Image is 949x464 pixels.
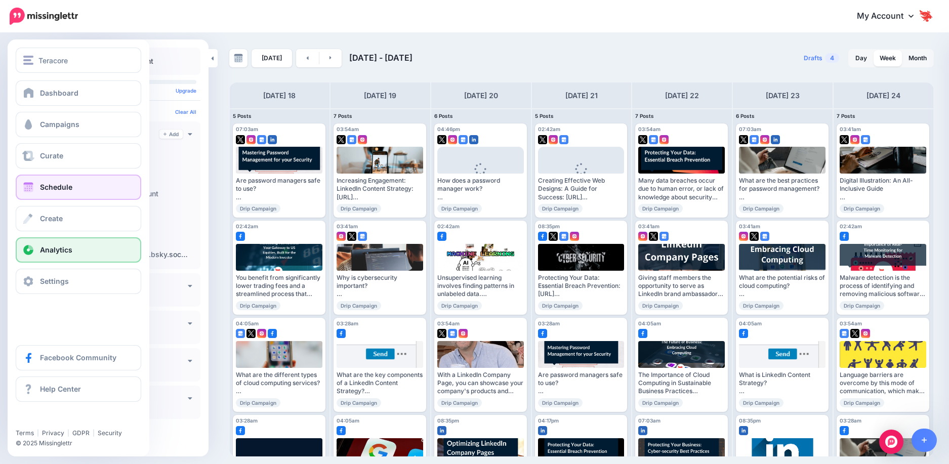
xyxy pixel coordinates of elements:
[570,232,579,241] img: instagram-square.png
[739,417,761,424] span: 08:35pm
[16,206,141,231] a: Create
[850,329,859,338] img: twitter-square.png
[236,398,280,407] span: Drip Campaign
[40,151,63,160] span: Curate
[538,301,583,310] span: Drip Campaign
[358,135,367,144] img: instagram-square.png
[16,414,93,425] iframe: Twitter Follow Button
[236,223,258,229] span: 02:42am
[246,329,256,338] img: twitter-square.png
[840,301,884,310] span: Drip Campaign
[334,113,352,119] span: 7 Posts
[23,56,33,65] img: menu.png
[867,90,900,102] h4: [DATE] 24
[347,232,356,241] img: twitter-square.png
[559,135,568,144] img: google_business-square.png
[840,426,849,435] img: facebook-square.png
[437,398,482,407] span: Drip Campaign
[437,223,460,229] span: 02:42am
[233,113,252,119] span: 5 Posts
[38,55,68,66] span: Teracore
[16,438,147,448] li: © 2025 Missinglettr
[257,329,266,338] img: instagram-square.png
[736,113,755,119] span: 6 Posts
[236,274,322,299] div: You benefit from significantly lower trading fees and a streamlined process that ensures more of ...
[16,376,141,402] a: Help Center
[175,109,196,115] a: Clear All
[40,277,69,285] span: Settings
[659,232,669,241] img: google_business-square.png
[268,135,277,144] img: linkedin-square.png
[771,135,780,144] img: linkedin-square.png
[337,274,423,299] div: Why is cybersecurity important? Read more 👉 [URL] #WebsiteSecurity #Malware #OnlineSecurity #Webs...
[236,371,322,396] div: What are the different types of cloud computing services? Read more 👉 [URL] #GoogleDrive #Microso...
[236,320,259,326] span: 04:05am
[349,53,412,63] span: [DATE] - [DATE]
[549,135,558,144] img: instagram-square.png
[850,135,859,144] img: instagram-square.png
[879,430,903,454] div: Open Intercom Messenger
[437,417,459,424] span: 08:35pm
[840,126,861,132] span: 03:41am
[638,232,647,241] img: instagram-square.png
[538,232,547,241] img: facebook-square.png
[739,135,748,144] img: twitter-square.png
[236,177,322,201] div: Are password managers safe to use? Read more 👉 [URL] #Bitwarden #LastPass #Password
[437,301,482,310] span: Drip Campaign
[337,177,423,201] div: Increasing Engagement: LinkedIn Content Strategy: [URL] #LinkedIn #Marketing #Website
[538,204,583,213] span: Drip Campaign
[159,130,183,139] a: Add
[665,90,699,102] h4: [DATE] 22
[176,88,196,94] a: Upgrade
[861,135,870,144] img: google_business-square.png
[16,345,141,370] a: Facebook Community
[538,126,560,132] span: 02:42am
[837,113,855,119] span: 7 Posts
[750,135,759,144] img: google_business-square.png
[739,398,783,407] span: Drip Campaign
[16,429,34,437] a: Terms
[549,232,558,241] img: twitter-square.png
[40,214,63,223] span: Create
[236,329,245,338] img: google_business-square.png
[16,269,141,294] a: Settings
[10,8,78,25] img: Missinglettr
[469,135,478,144] img: linkedin-square.png
[739,126,761,132] span: 07:03am
[448,329,457,338] img: google_business-square.png
[358,232,367,241] img: google_business-square.png
[538,274,625,299] div: Protecting Your Data: Essential Breach Prevention: [URL] #Security #OnlineSecurity #DataBreaches
[268,329,277,338] img: facebook-square.png
[567,163,595,189] div: Loading
[538,371,625,396] div: Are password managers safe to use? Read more 👉 [URL] #Bitwarden #LastPass #Password
[67,429,69,437] span: |
[538,177,625,201] div: Creating Effective Web Designs: A Guide for Success: [URL] #Website #Hosting #Development
[798,49,845,67] a: Drafts4
[840,232,849,241] img: facebook-square.png
[437,329,446,338] img: twitter-square.png
[538,135,547,144] img: twitter-square.png
[840,274,926,299] div: Malware detection is the process of identifying and removing malicious software, such as viruses,...
[538,426,547,435] img: linkedin-square.png
[840,223,862,229] span: 02:42am
[337,329,346,338] img: facebook-square.png
[37,429,39,437] span: |
[236,126,258,132] span: 07:03am
[252,49,292,67] a: [DATE]
[337,417,359,424] span: 04:05am
[40,385,81,393] span: Help Center
[459,329,468,338] img: instagram-square.png
[649,135,658,144] img: google_business-square.png
[638,177,725,201] div: Many data breaches occur due to human error, or lack of knowledge about security protocols. Read ...
[16,237,141,263] a: Analytics
[638,204,683,213] span: Drip Campaign
[337,398,381,407] span: Drip Campaign
[16,80,141,106] a: Dashboard
[739,329,748,338] img: facebook-square.png
[337,126,359,132] span: 03:54am
[16,175,141,200] a: Schedule
[538,223,560,229] span: 08:35pm
[437,204,482,213] span: Drip Campaign
[635,113,654,119] span: 7 Posts
[40,183,72,191] span: Schedule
